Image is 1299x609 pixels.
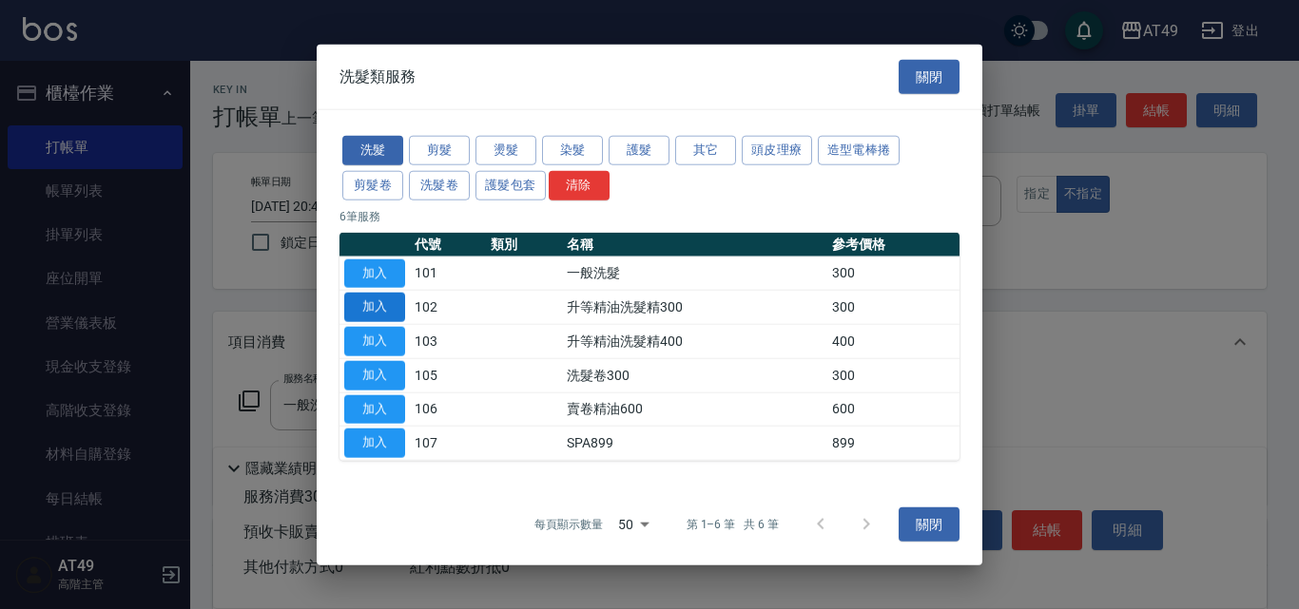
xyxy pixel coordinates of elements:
[827,257,960,291] td: 300
[899,507,960,542] button: 關閉
[339,207,960,224] p: 6 筆服務
[827,358,960,392] td: 300
[827,392,960,427] td: 600
[342,136,403,165] button: 洗髮
[410,358,486,392] td: 105
[339,67,416,86] span: 洗髮類服務
[410,426,486,460] td: 107
[344,360,405,390] button: 加入
[562,290,826,324] td: 升等精油洗髮精300
[687,516,779,533] p: 第 1–6 筆 共 6 筆
[827,290,960,324] td: 300
[344,293,405,322] button: 加入
[549,170,610,200] button: 清除
[675,136,736,165] button: 其它
[542,136,603,165] button: 染髮
[410,392,486,427] td: 106
[344,394,405,424] button: 加入
[562,392,826,427] td: 賣卷精油600
[562,257,826,291] td: 一般洗髮
[410,324,486,358] td: 103
[475,170,546,200] button: 護髮包套
[827,232,960,257] th: 參考價格
[818,136,901,165] button: 造型電棒捲
[562,426,826,460] td: SPA899
[344,428,405,458] button: 加入
[534,516,603,533] p: 每頁顯示數量
[409,136,470,165] button: 剪髮
[475,136,536,165] button: 燙髮
[562,232,826,257] th: 名稱
[609,136,669,165] button: 護髮
[899,59,960,94] button: 關閉
[486,232,562,257] th: 類別
[742,136,812,165] button: 頭皮理療
[611,499,656,550] div: 50
[827,426,960,460] td: 899
[344,327,405,356] button: 加入
[410,232,486,257] th: 代號
[827,324,960,358] td: 400
[342,170,403,200] button: 剪髮卷
[410,257,486,291] td: 101
[562,324,826,358] td: 升等精油洗髮精400
[562,358,826,392] td: 洗髮卷300
[344,258,405,288] button: 加入
[409,170,470,200] button: 洗髮卷
[410,290,486,324] td: 102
